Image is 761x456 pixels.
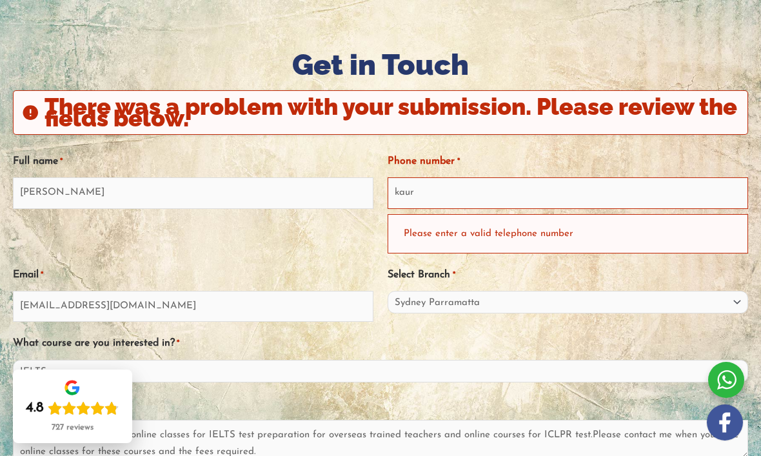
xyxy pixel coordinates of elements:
[26,399,119,417] div: Rating: 4.8 out of 5
[13,264,43,286] label: Email
[388,151,459,172] label: Phone number
[13,333,179,354] label: What course are you interested in?
[388,214,748,253] div: Please enter a valid telephone number
[52,422,94,433] div: 727 reviews
[707,404,743,441] img: white-facebook.png
[13,45,748,85] h1: Get in Touch
[26,399,44,417] div: 4.8
[13,151,63,172] label: Full name
[388,264,455,286] label: Select Branch
[44,101,737,124] h2: There was a problem with your submission. Please review the fields below.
